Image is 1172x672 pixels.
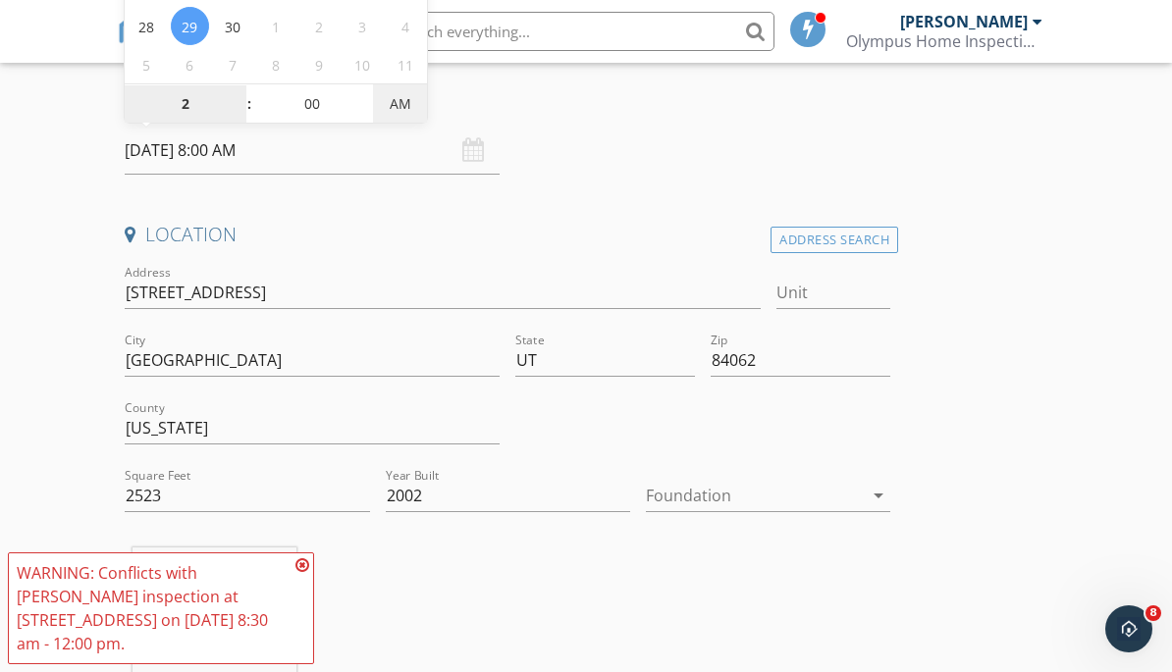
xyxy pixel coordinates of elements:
[1145,605,1161,621] span: 8
[171,7,209,45] span: September 29, 2025
[300,45,339,83] span: October 9, 2025
[117,10,160,53] img: The Best Home Inspection Software - Spectora
[125,222,890,247] h4: Location
[867,484,890,507] i: arrow_drop_down
[125,127,500,175] input: Select date
[382,12,774,51] input: Search everything...
[214,7,252,45] span: September 30, 2025
[171,45,209,83] span: October 6, 2025
[128,7,166,45] span: September 28, 2025
[387,45,425,83] span: October 11, 2025
[17,561,290,655] div: WARNING: Conflicts with [PERSON_NAME] inspection at [STREET_ADDRESS] on [DATE] 8:30 am - 12:00 pm.
[373,84,427,124] span: Click to toggle
[771,227,898,253] div: Address Search
[300,7,339,45] span: October 2, 2025
[1105,605,1152,652] iframe: Intercom live chat
[900,12,1028,31] div: [PERSON_NAME]
[125,87,890,113] h4: Date/Time
[257,45,295,83] span: October 8, 2025
[246,84,252,124] span: :
[387,7,425,45] span: October 4, 2025
[257,7,295,45] span: October 1, 2025
[117,26,335,68] a: SPECTORA
[846,31,1042,51] div: Olympus Home Inspections
[344,7,382,45] span: October 3, 2025
[128,45,166,83] span: October 5, 2025
[344,45,382,83] span: October 10, 2025
[214,45,252,83] span: October 7, 2025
